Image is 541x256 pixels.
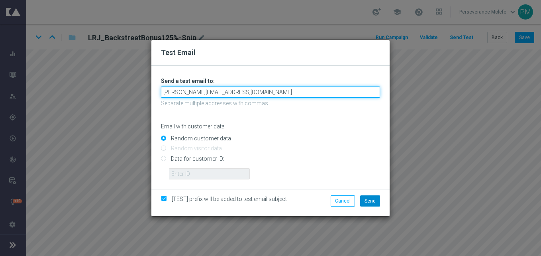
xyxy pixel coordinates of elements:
h3: Send a test email to: [161,77,380,85]
p: Separate multiple addresses with commas [161,100,380,107]
span: Send [365,198,376,204]
h2: Test Email [161,48,380,57]
p: Email with customer data [161,123,380,130]
span: [TEST] prefix will be added to test email subject [172,196,287,202]
input: Enter ID [169,168,250,179]
label: Random customer data [169,135,231,142]
button: Send [360,195,380,207]
button: Cancel [331,195,355,207]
